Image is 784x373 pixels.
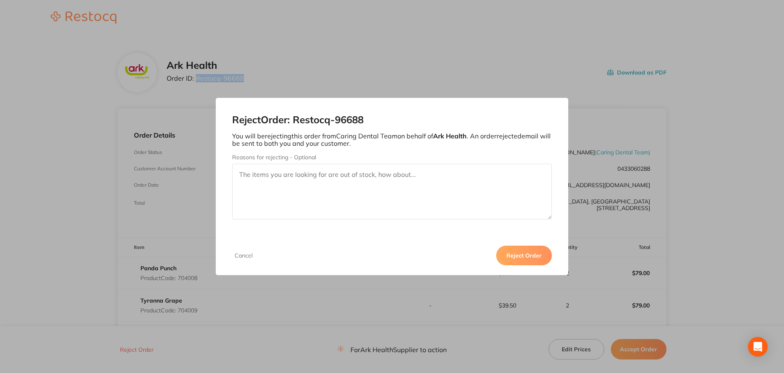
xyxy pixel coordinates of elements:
[433,132,467,140] b: Ark Health
[232,252,255,259] button: Cancel
[232,132,552,147] p: You will be rejecting this order from Caring Dental Team on behalf of . An order rejected email w...
[232,114,552,126] h2: Reject Order: Restocq- 96688
[232,154,552,161] label: Reasons for rejecting - Optional
[496,246,552,265] button: Reject Order
[748,337,768,357] div: Open Intercom Messenger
